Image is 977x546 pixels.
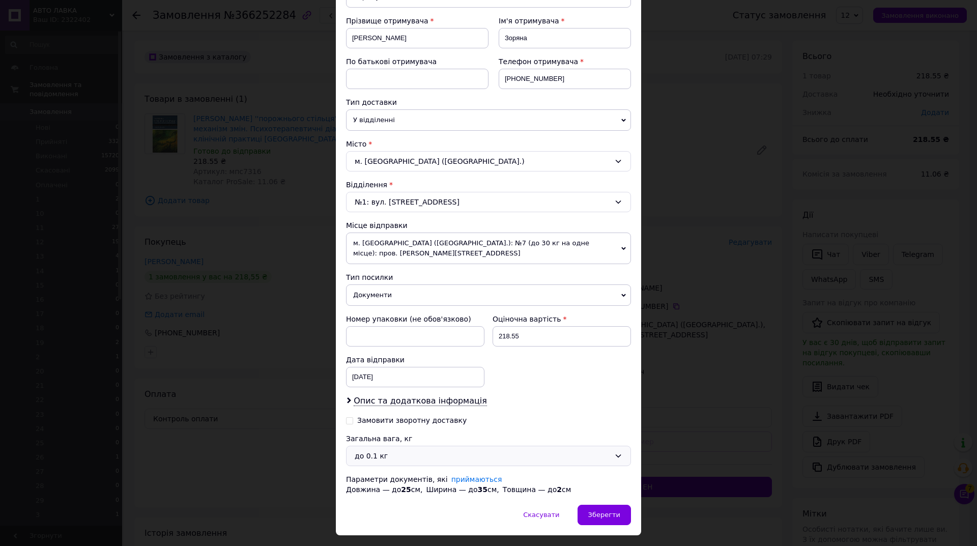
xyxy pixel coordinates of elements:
span: Тип посилки [346,273,393,281]
span: 25 [401,485,411,494]
div: Загальна вага, кг [346,434,631,444]
input: +380 [499,69,631,89]
span: Тип доставки [346,98,397,106]
a: приймаються [451,475,502,483]
span: 35 [477,485,487,494]
div: Замовити зворотну доставку [357,416,467,425]
div: Параметри документів, які Довжина — до см, Ширина — до см, Товщина — до см [346,474,631,495]
div: №1: вул. [STREET_ADDRESS] [346,192,631,212]
div: Місто [346,139,631,149]
span: Прізвище отримувача [346,17,428,25]
div: м. [GEOGRAPHIC_DATA] ([GEOGRAPHIC_DATA].) [346,151,631,171]
div: до 0.1 кг [355,450,610,462]
div: Відділення [346,180,631,190]
span: Опис та додаткова інформація [354,396,487,406]
div: Оціночна вартість [493,314,631,324]
span: Скасувати [523,511,559,519]
span: У відділенні [346,109,631,131]
span: Документи [346,284,631,306]
span: Місце відправки [346,221,408,229]
span: Ім'я отримувача [499,17,559,25]
span: м. [GEOGRAPHIC_DATA] ([GEOGRAPHIC_DATA].): №7 (до 30 кг на одне місце): пров. [PERSON_NAME][STREE... [346,233,631,264]
span: Телефон отримувача [499,58,578,66]
div: Дата відправки [346,355,484,365]
span: 2 [557,485,562,494]
div: Номер упаковки (не обов'язково) [346,314,484,324]
span: Зберегти [588,511,620,519]
span: По батькові отримувача [346,58,437,66]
